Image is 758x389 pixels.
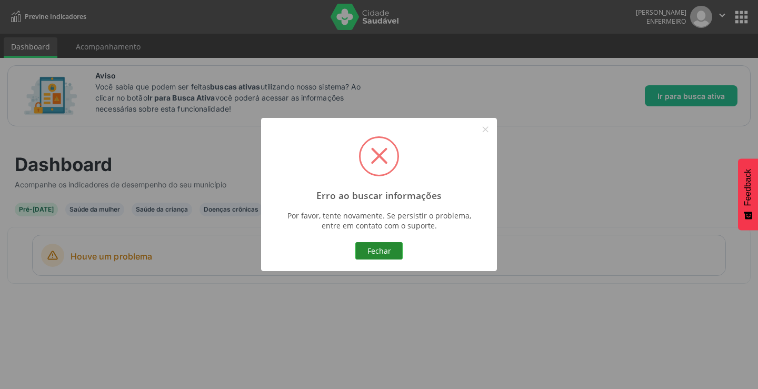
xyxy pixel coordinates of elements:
[743,169,753,206] span: Feedback
[282,211,476,231] div: Por favor, tente novamente. Se persistir o problema, entre em contato com o suporte.
[476,121,494,138] button: Close this dialog
[355,242,403,260] button: Fechar
[316,190,442,201] h2: Erro ao buscar informações
[738,158,758,230] button: Feedback - Mostrar pesquisa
